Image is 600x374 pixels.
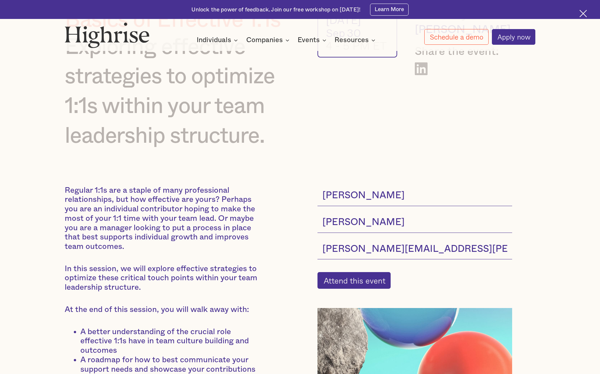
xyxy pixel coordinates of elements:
div: 4 - 5 PM ET [326,39,388,52]
div: Companies [246,36,283,44]
div: Exploring effective strategies to optimize 1:1s within your team leadership structure. [65,32,297,151]
div: Resources [334,36,377,44]
div: Companies [246,36,291,44]
p: In this session, we will explore effective strategies to optimize these critical touch points wit... [65,264,260,292]
input: First name [317,186,512,206]
img: Cross icon [579,10,587,17]
div: Resources [334,36,369,44]
p: Regular 1:1s are a staple of many professional relationships, but how effective are yours? Perhap... [65,186,260,252]
a: Share on LinkedIn [415,62,428,75]
a: Learn More [370,4,408,16]
a: Apply now [492,29,536,45]
form: current-single-event-subscribe-form [317,186,512,289]
div: Events [298,36,328,44]
div: Individuals [197,36,231,44]
div: Unlock the power of feedback. Join our free workshop on [DATE]! [191,6,361,13]
input: Your e-mail [317,239,512,259]
li: A better understanding of the crucial role effective 1:1s have in team culture building and outcomes [80,327,260,355]
input: Last name [317,212,512,233]
div: Events [298,36,320,44]
div: Individuals [197,36,240,44]
p: At the end of this session, you will walk away with: [65,305,260,315]
a: Schedule a demo [424,29,489,44]
div: Share the event: [415,44,512,59]
img: Highrise logo [65,22,150,48]
input: Attend this event [317,272,391,289]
